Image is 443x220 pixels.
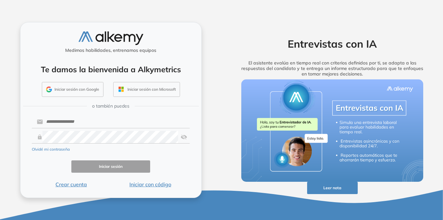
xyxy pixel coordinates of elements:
img: GMAIL_ICON [46,87,52,92]
h2: Entrevistas con IA [231,38,434,50]
button: Iniciar con código [111,180,190,188]
img: img-more-info [241,79,424,182]
button: Iniciar sesión [71,160,150,173]
h5: Medimos habilidades, entrenamos equipos [23,48,199,53]
img: logo-alkemy [78,31,143,45]
button: Iniciar sesión con Google [42,82,103,97]
iframe: Chat Widget [326,145,443,220]
button: Olvidé mi contraseña [32,146,70,152]
h5: El asistente evalúa en tiempo real con criterios definidos por ti, se adapta a las respuestas del... [231,60,434,76]
button: Leer nota [307,182,358,194]
button: Iniciar sesión con Microsoft [113,82,180,97]
button: Crear cuenta [32,180,111,188]
h4: Te damos la bienvenida a Alkymetrics [29,65,193,74]
div: Widget de chat [326,145,443,220]
span: o también puedes [92,103,129,110]
img: asd [181,131,187,143]
img: OUTLOOK_ICON [117,86,125,93]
